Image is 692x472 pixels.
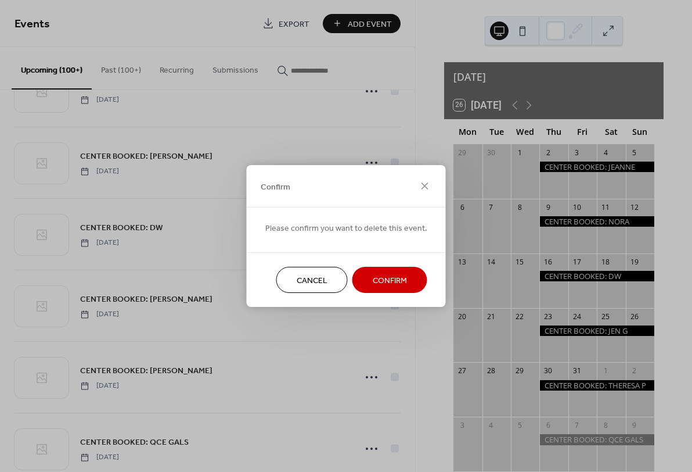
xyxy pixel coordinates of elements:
[261,181,290,193] span: Confirm
[265,223,427,235] span: Please confirm you want to delete this event.
[352,267,427,293] button: Confirm
[276,267,348,293] button: Cancel
[373,275,407,287] span: Confirm
[297,275,327,287] span: Cancel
